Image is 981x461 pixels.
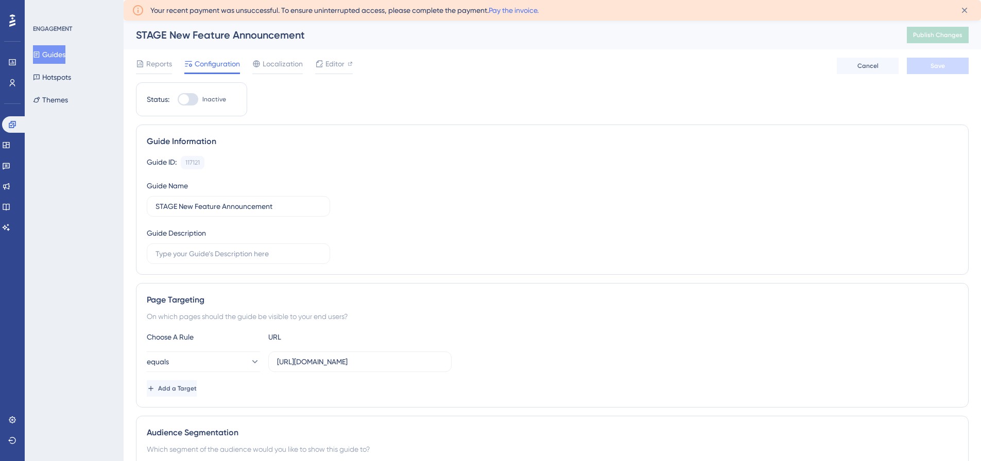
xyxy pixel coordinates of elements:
div: Status: [147,93,169,105]
a: Pay the invoice. [489,6,539,14]
div: Page Targeting [147,294,958,306]
span: Reports [146,58,172,70]
div: ENGAGEMENT [33,25,72,33]
span: Your recent payment was unsuccessful. To ensure uninterrupted access, please complete the payment. [150,4,539,16]
div: Guide Information [147,135,958,148]
div: On which pages should the guide be visible to your end users? [147,310,958,323]
input: Type your Guide’s Description here [156,248,321,259]
input: Type your Guide’s Name here [156,201,321,212]
button: Add a Target [147,380,197,397]
span: Configuration [195,58,240,70]
button: equals [147,351,260,372]
input: yourwebsite.com/path [277,356,443,367]
div: URL [268,331,382,343]
div: STAGE New Feature Announcement [136,28,881,42]
span: equals [147,356,169,368]
button: Themes [33,91,68,109]
div: Choose A Rule [147,331,260,343]
span: Localization [263,58,303,70]
div: Guide Description [147,227,206,239]
div: Audience Segmentation [147,427,958,439]
button: Hotspots [33,68,71,86]
span: Inactive [202,95,226,103]
div: Guide ID: [147,156,177,169]
div: Which segment of the audience would you like to show this guide to? [147,443,958,455]
div: Guide Name [147,180,188,192]
div: 117121 [185,158,200,167]
span: Add a Target [158,384,197,393]
button: Guides [33,45,65,64]
span: Editor [325,58,345,70]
